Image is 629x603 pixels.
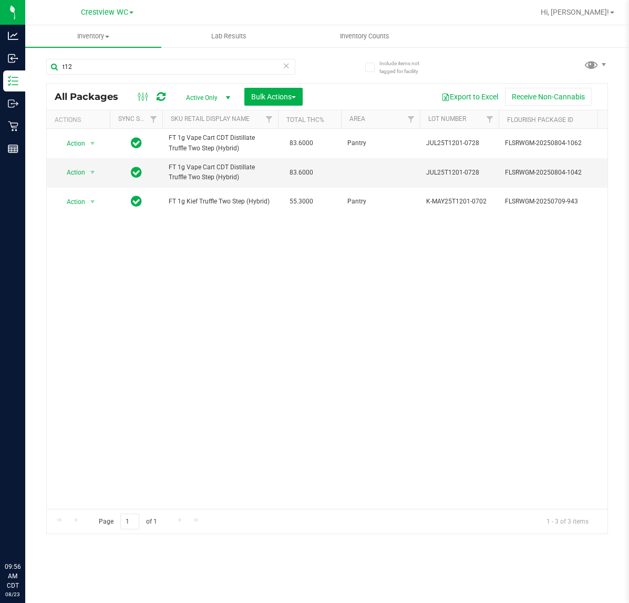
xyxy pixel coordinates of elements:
span: FLSRWGM-20250709-943 [505,197,608,207]
span: Lab Results [197,32,261,41]
span: Pantry [347,138,414,148]
button: Export to Excel [435,88,505,106]
span: FT 1g Kief Truffle Two Step (Hybrid) [169,197,272,207]
a: Inventory [25,25,161,47]
span: select [86,136,99,151]
a: SKU Retail Display Name [171,115,250,122]
a: Inventory Counts [297,25,433,47]
span: FT 1g Vape Cart CDT Distillate Truffle Two Step (Hybrid) [169,162,272,182]
inline-svg: Outbound [8,98,18,109]
span: Action [57,136,86,151]
span: JUL25T1201-0728 [426,168,492,178]
span: 83.6000 [284,165,318,180]
iframe: Resource center [11,519,42,550]
input: 1 [120,514,139,530]
a: Flourish Package ID [507,116,573,124]
inline-svg: Retail [8,121,18,131]
span: Clear [283,59,290,73]
a: Lot Number [428,115,466,122]
a: Lab Results [161,25,297,47]
span: select [86,195,99,209]
span: Include items not tagged for facility [379,59,432,75]
a: Sync Status [118,115,159,122]
button: Receive Non-Cannabis [505,88,592,106]
a: Area [349,115,365,122]
a: Filter [261,110,278,128]
span: 55.3000 [284,194,318,209]
span: Hi, [PERSON_NAME]! [541,8,609,16]
span: FLSRWGM-20250804-1062 [505,138,608,148]
span: 83.6000 [284,136,318,151]
span: Inventory Counts [326,32,404,41]
span: Pantry [347,197,414,207]
input: Search Package ID, Item Name, SKU, Lot or Part Number... [46,59,295,75]
inline-svg: Inbound [8,53,18,64]
a: Total THC% [286,116,324,124]
p: 09:56 AM CDT [5,562,20,590]
span: JUL25T1201-0728 [426,138,492,148]
span: FLSRWGM-20250804-1042 [505,168,608,178]
span: Action [57,165,86,180]
inline-svg: Analytics [8,30,18,41]
span: In Sync [131,165,142,180]
a: Filter [145,110,162,128]
inline-svg: Inventory [8,76,18,86]
div: Actions [55,116,106,124]
span: K-MAY25T1201-0702 [426,197,492,207]
span: All Packages [55,91,129,103]
span: FT 1g Vape Cart CDT Distillate Truffle Two Step (Hybrid) [169,133,272,153]
span: In Sync [131,136,142,150]
span: Inventory [25,32,161,41]
button: Bulk Actions [244,88,303,106]
inline-svg: Reports [8,144,18,154]
span: 1 - 3 of 3 items [538,514,597,529]
span: Action [57,195,86,209]
p: 08/23 [5,590,20,598]
a: Filter [403,110,420,128]
a: Filter [481,110,499,128]
span: Bulk Actions [251,93,296,101]
span: Page of 1 [90,514,166,530]
span: In Sync [131,194,142,209]
span: select [86,165,99,180]
span: Crestview WC [81,8,128,17]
